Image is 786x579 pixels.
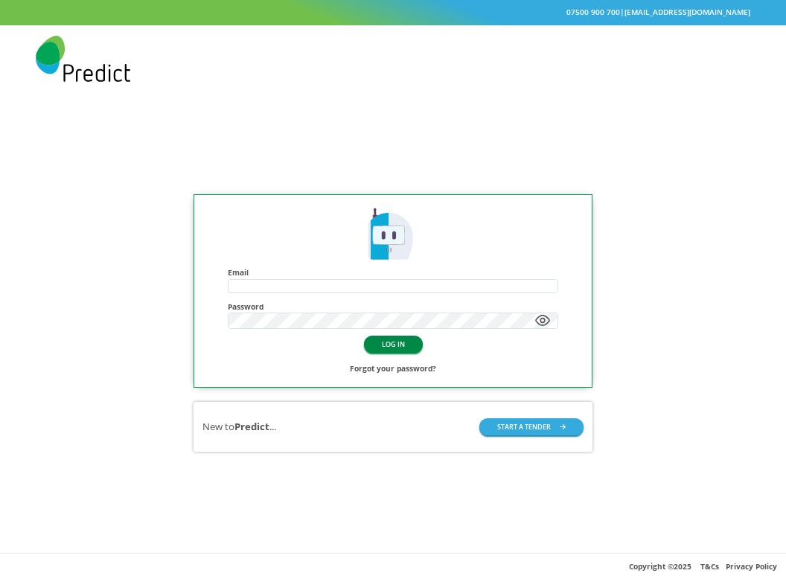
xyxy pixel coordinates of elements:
[479,418,584,435] button: START A TENDER
[624,7,750,17] a: [EMAIL_ADDRESS][DOMAIN_NAME]
[36,5,750,19] div: |
[700,561,719,572] a: T&Cs
[202,420,276,434] div: New to ...
[350,362,436,376] a: Forgot your password?
[228,268,558,277] h4: Email
[364,336,423,353] button: LOG IN
[234,420,269,433] b: Predict
[364,206,422,264] img: Predict Mobile
[726,561,777,572] a: Privacy Policy
[566,7,620,17] a: 07500 900 700
[36,36,130,82] img: Predict Mobile
[228,302,558,311] h4: Password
